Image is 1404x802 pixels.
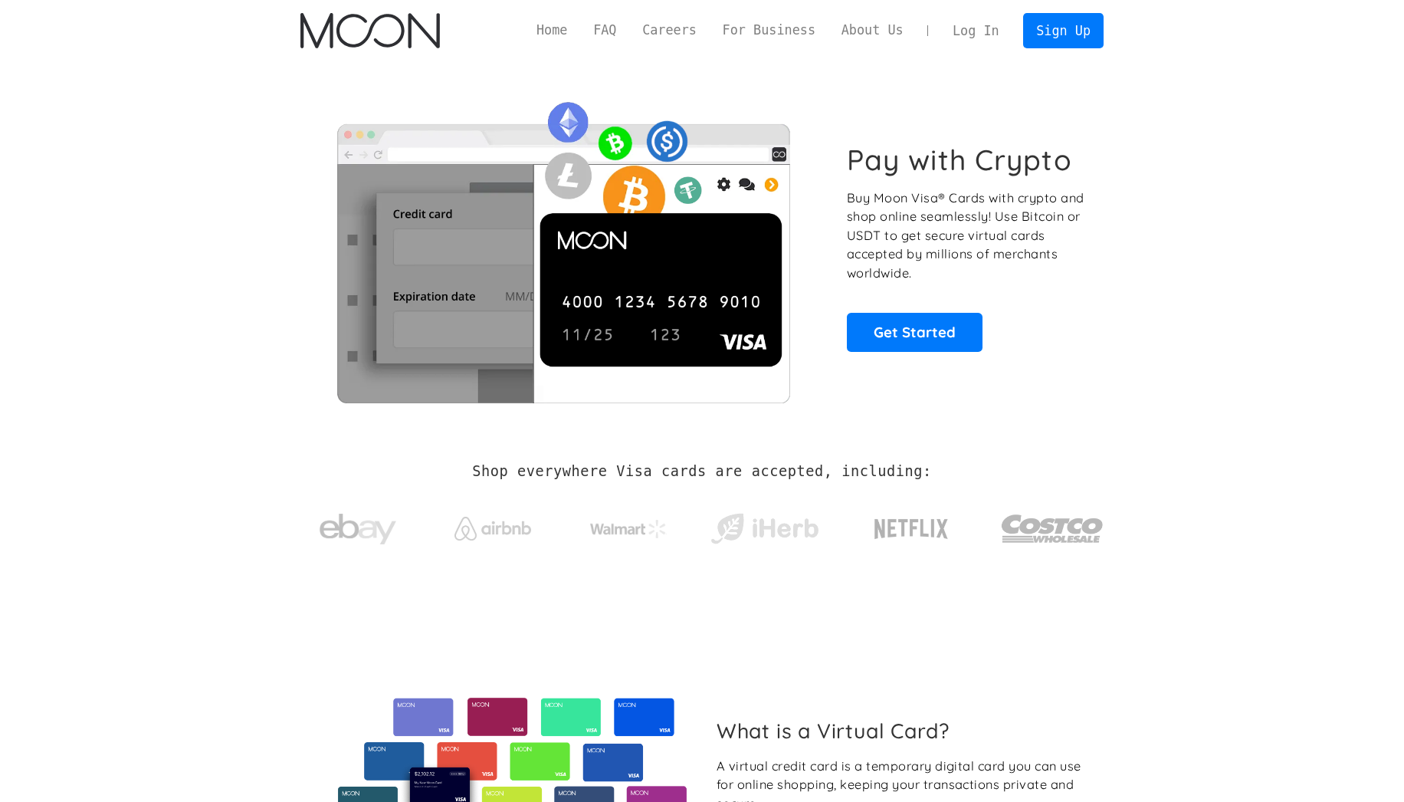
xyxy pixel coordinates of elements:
a: About Us [828,21,917,40]
a: Home [523,21,580,40]
a: Walmart [572,505,686,546]
a: iHerb [707,494,822,557]
a: Log In [940,14,1012,48]
a: Costco [1001,485,1104,565]
a: Netflix [843,495,980,556]
img: Netflix [873,510,950,548]
a: For Business [710,21,828,40]
a: Sign Up [1023,13,1103,48]
a: FAQ [580,21,629,40]
img: Walmart [590,520,667,538]
img: Airbnb [454,517,531,541]
a: Careers [629,21,709,40]
a: Airbnb [436,501,550,548]
img: iHerb [707,509,822,549]
a: Get Started [847,313,982,351]
a: ebay [300,490,415,561]
img: Moon Cards let you spend your crypto anywhere Visa is accepted. [300,91,825,403]
p: Buy Moon Visa® Cards with crypto and shop online seamlessly! Use Bitcoin or USDT to get secure vi... [847,189,1087,283]
h2: Shop everywhere Visa cards are accepted, including: [472,463,931,480]
a: home [300,13,439,48]
img: ebay [320,505,396,554]
img: Costco [1001,500,1104,557]
img: Moon Logo [300,13,439,48]
h1: Pay with Crypto [847,143,1072,177]
h2: What is a Virtual Card? [717,718,1091,743]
